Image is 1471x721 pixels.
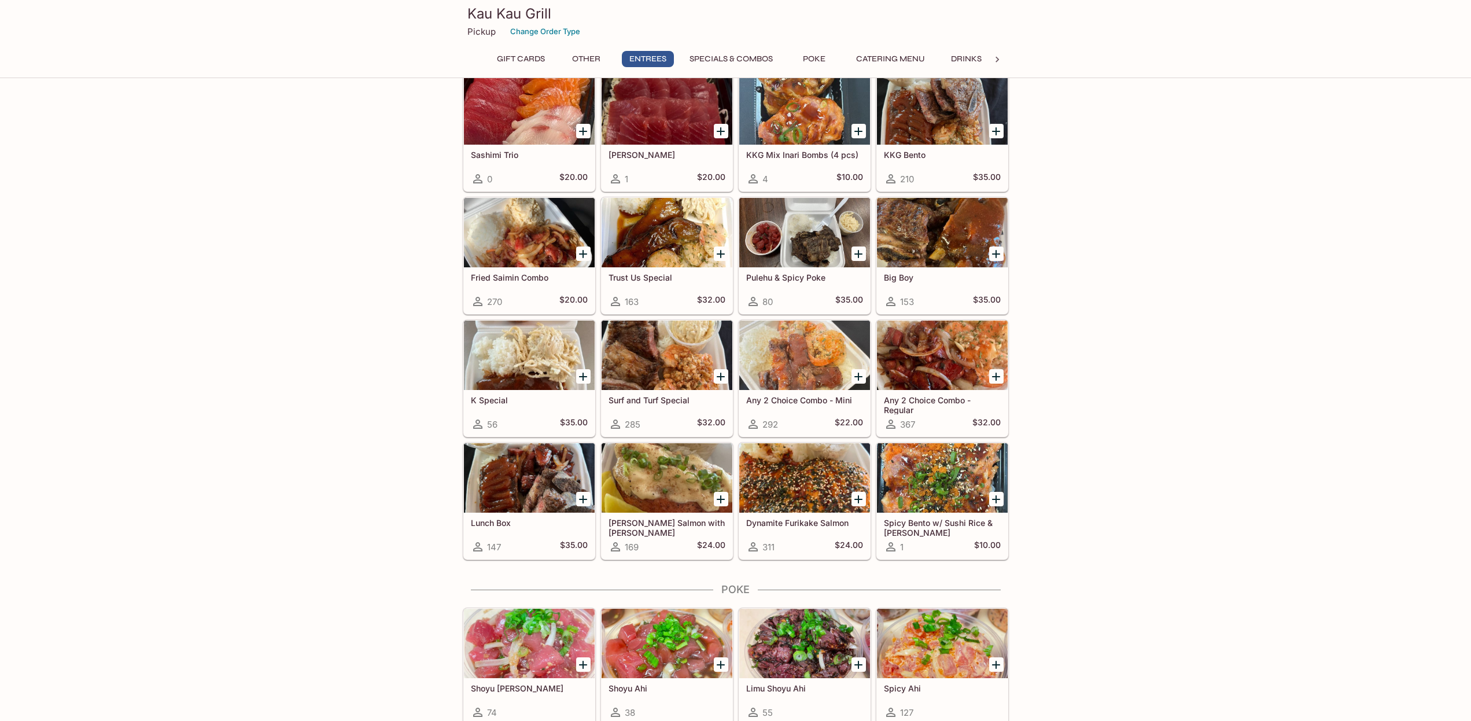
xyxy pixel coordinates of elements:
h5: [PERSON_NAME] [609,150,725,160]
div: Any 2 Choice Combo - Mini [739,321,870,390]
div: Pulehu & Spicy Poke [739,198,870,267]
div: Trust Us Special [602,198,732,267]
span: 55 [762,707,773,718]
h5: Fried Saimin Combo [471,273,588,282]
div: Spicy Ahi [877,609,1008,678]
button: Add Spicy Bento w/ Sushi Rice & Nori [989,492,1004,506]
div: Any 2 Choice Combo - Regular [877,321,1008,390]
a: Any 2 Choice Combo - Regular367$32.00 [876,320,1008,437]
button: Gift Cards [491,51,551,67]
h5: Spicy Ahi [884,683,1001,693]
button: Add Spicy Ahi [989,657,1004,672]
p: Pickup [467,26,496,37]
h5: Pulehu & Spicy Poke [746,273,863,282]
span: 56 [487,419,497,430]
a: Pulehu & Spicy Poke80$35.00 [739,197,871,314]
button: Other [561,51,613,67]
div: Ahi Sashimi [602,75,732,145]
a: [PERSON_NAME]1$20.00 [601,75,733,192]
button: Add Trust Us Special [714,247,728,261]
h5: $35.00 [560,417,588,431]
button: Change Order Type [505,23,585,41]
span: 127 [900,707,913,718]
h5: K Special [471,395,588,405]
div: Shoyu Ahi [602,609,732,678]
div: KKG Bento [877,75,1008,145]
h5: $22.00 [835,417,863,431]
div: Surf and Turf Special [602,321,732,390]
h5: Dynamite Furikake Salmon [746,518,863,528]
button: Add Dynamite Furikake Salmon [851,492,866,506]
h5: $10.00 [836,172,863,186]
button: Entrees [622,51,674,67]
button: Add Pulehu & Spicy Poke [851,247,866,261]
button: Add Any 2 Choice Combo - Mini [851,369,866,384]
div: Dynamite Furikake Salmon [739,443,870,513]
div: Limu Shoyu Ahi [739,609,870,678]
h5: $20.00 [697,172,725,186]
a: KKG Bento210$35.00 [876,75,1008,192]
button: Add Any 2 Choice Combo - Regular [989,369,1004,384]
h5: KKG Mix Inari Bombs (4 pcs) [746,150,863,160]
span: 74 [487,707,497,718]
a: Trust Us Special163$32.00 [601,197,733,314]
h5: Lunch Box [471,518,588,528]
div: KKG Mix Inari Bombs (4 pcs) [739,75,870,145]
a: Any 2 Choice Combo - Mini292$22.00 [739,320,871,437]
h5: Big Boy [884,273,1001,282]
span: 1 [625,174,628,185]
button: Catering Menu [850,51,931,67]
a: Dynamite Furikake Salmon311$24.00 [739,443,871,560]
span: 311 [762,542,775,553]
h5: Limu Shoyu Ahi [746,683,863,693]
span: 210 [900,174,914,185]
h5: KKG Bento [884,150,1001,160]
h5: $35.00 [560,540,588,554]
span: 1 [900,542,904,553]
span: 80 [762,296,773,307]
a: Lunch Box147$35.00 [463,443,595,560]
span: 169 [625,542,639,553]
button: Add Ora King Salmon with Aburi Garlic Mayo [714,492,728,506]
span: 270 [487,296,502,307]
h4: Poke [463,583,1009,596]
button: Add KKG Mix Inari Bombs (4 pcs) [851,124,866,138]
h5: $35.00 [973,295,1001,308]
h5: $10.00 [974,540,1001,554]
a: K Special56$35.00 [463,320,595,437]
h5: Any 2 Choice Combo - Mini [746,395,863,405]
a: KKG Mix Inari Bombs (4 pcs)4$10.00 [739,75,871,192]
h5: Sashimi Trio [471,150,588,160]
span: 367 [900,419,915,430]
h5: [PERSON_NAME] Salmon with [PERSON_NAME] [609,518,725,537]
h5: $35.00 [973,172,1001,186]
h5: Spicy Bento w/ Sushi Rice & [PERSON_NAME] [884,518,1001,537]
div: Spicy Bento w/ Sushi Rice & Nori [877,443,1008,513]
span: 153 [900,296,914,307]
h5: Surf and Turf Special [609,395,725,405]
h5: Shoyu [PERSON_NAME] [471,683,588,693]
h5: $24.00 [697,540,725,554]
span: 285 [625,419,640,430]
span: 4 [762,174,768,185]
h5: $20.00 [559,295,588,308]
span: 0 [487,174,492,185]
span: 147 [487,542,501,553]
a: Surf and Turf Special285$32.00 [601,320,733,437]
h5: $32.00 [697,417,725,431]
h5: $32.00 [697,295,725,308]
span: 38 [625,707,635,718]
div: Big Boy [877,198,1008,267]
h5: $32.00 [972,417,1001,431]
div: K Special [464,321,595,390]
button: Add Shoyu Ginger Ahi [576,657,591,672]
h5: Any 2 Choice Combo - Regular [884,395,1001,414]
h5: $20.00 [559,172,588,186]
button: Specials & Combos [683,51,779,67]
a: Fried Saimin Combo270$20.00 [463,197,595,314]
a: Sashimi Trio0$20.00 [463,75,595,192]
button: Add Surf and Turf Special [714,369,728,384]
button: Add Big Boy [989,247,1004,261]
button: Add Limu Shoyu Ahi [851,657,866,672]
button: Add K Special [576,369,591,384]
